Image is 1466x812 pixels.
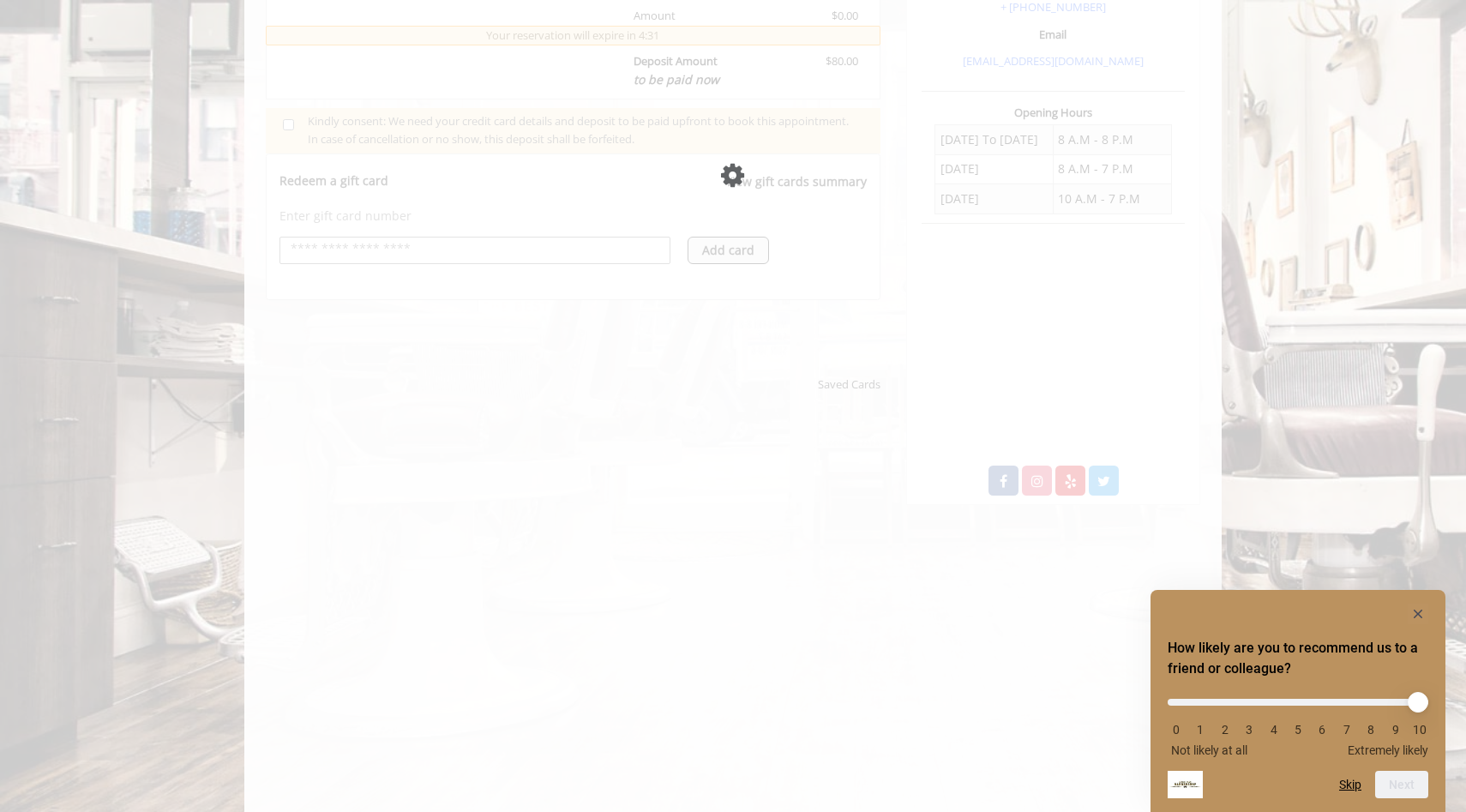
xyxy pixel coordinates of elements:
[1192,723,1209,737] li: 1
[1168,723,1185,737] li: 0
[1411,723,1428,737] li: 10
[1348,743,1428,757] span: Extremely likely
[1168,604,1428,798] div: How likely are you to recommend us to a friend or colleague? Select an option from 0 to 10, with ...
[1338,723,1355,737] li: 7
[1289,723,1307,737] li: 5
[1362,723,1379,737] li: 8
[1241,723,1258,737] li: 3
[1387,723,1404,737] li: 9
[1265,723,1283,737] li: 4
[1168,638,1428,679] h2: How likely are you to recommend us to a friend or colleague? Select an option from 0 to 10, with ...
[1408,604,1428,624] button: Hide survey
[1217,723,1234,737] li: 2
[1168,686,1428,757] div: How likely are you to recommend us to a friend or colleague? Select an option from 0 to 10, with ...
[1375,771,1428,798] button: Next question
[1339,778,1361,791] button: Skip
[1171,743,1247,757] span: Not likely at all
[1313,723,1331,737] li: 6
